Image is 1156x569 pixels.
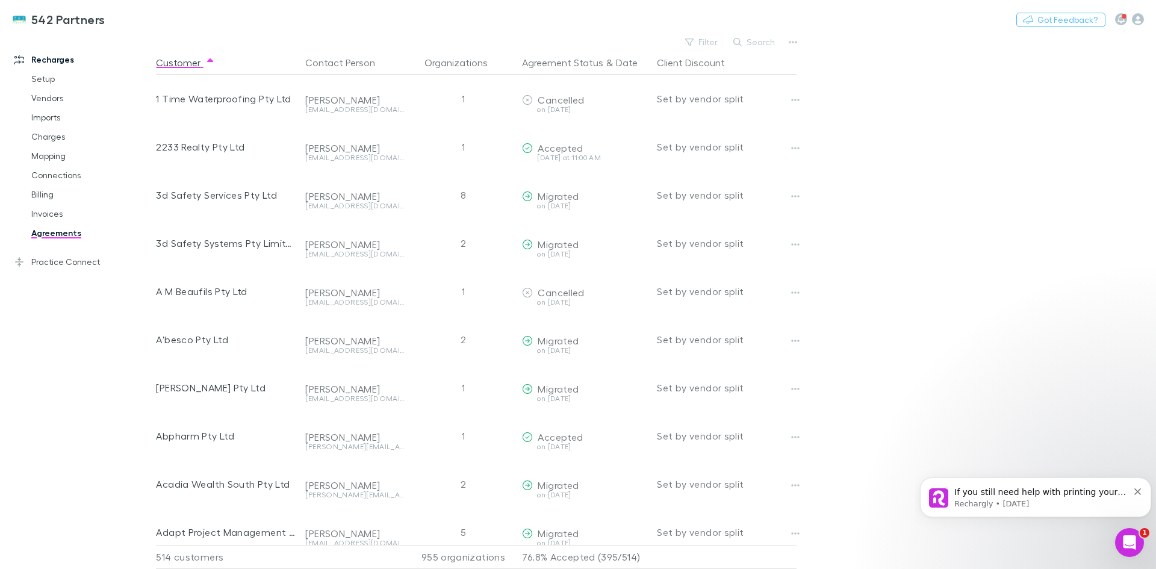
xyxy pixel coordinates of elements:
p: 76.8% Accepted (395/514) [522,546,647,568]
button: Customer [156,51,215,75]
span: Cancelled [538,94,584,105]
button: Client Discount [657,51,739,75]
div: [PERSON_NAME] [305,142,404,154]
div: Set by vendor split [657,316,797,364]
div: [PERSON_NAME] [305,383,404,395]
div: 1 [409,412,517,460]
div: 3d Safety Services Pty Ltd [156,171,296,219]
span: 1 [1140,528,1149,538]
div: Acadia Wealth South Pty Ltd [156,460,296,508]
div: Set by vendor split [657,219,797,267]
div: on [DATE] [522,539,647,547]
span: Migrated [538,479,579,491]
span: Migrated [538,335,579,346]
div: [PERSON_NAME] [305,479,404,491]
div: Set by vendor split [657,364,797,412]
div: Set by vendor split [657,75,797,123]
div: [EMAIL_ADDRESS][DOMAIN_NAME] [305,347,404,354]
div: 3d Safety Systems Pty Limited [156,219,296,267]
span: Migrated [538,238,579,250]
div: Abpharm Pty Ltd [156,412,296,460]
div: [PERSON_NAME] [305,238,404,250]
h3: 542 Partners [31,12,105,26]
div: [PERSON_NAME] [305,287,404,299]
span: Migrated [538,383,579,394]
a: Connections [19,166,163,185]
a: Recharges [2,50,163,69]
div: 1 [409,364,517,412]
div: 5 [409,508,517,556]
div: [PERSON_NAME][EMAIL_ADDRESS][PERSON_NAME][DOMAIN_NAME] [305,491,404,499]
div: A'besco Pty Ltd [156,316,296,364]
button: Search [727,35,782,49]
a: Agreements [19,223,163,243]
div: 2 [409,316,517,364]
a: Invoices [19,204,163,223]
div: on [DATE] [522,299,647,306]
iframe: Intercom live chat [1115,528,1144,557]
span: Accepted [538,142,583,154]
div: [PERSON_NAME] [305,335,404,347]
div: [PERSON_NAME] [305,527,404,539]
div: on [DATE] [522,347,647,354]
div: Set by vendor split [657,267,797,316]
div: A M Beaufils Pty Ltd [156,267,296,316]
div: 1 [409,75,517,123]
div: on [DATE] [522,443,647,450]
div: 1 [409,123,517,171]
button: Organizations [424,51,502,75]
div: [PERSON_NAME] Pty Ltd [156,364,296,412]
div: [EMAIL_ADDRESS][DOMAIN_NAME] [305,202,404,210]
div: 514 customers [156,545,300,569]
div: [EMAIL_ADDRESS][DOMAIN_NAME] [305,299,404,306]
button: Date [616,51,638,75]
div: 8 [409,171,517,219]
div: 1 Time Waterproofing Pty Ltd [156,75,296,123]
div: 2 [409,219,517,267]
button: Filter [679,35,725,49]
div: [PERSON_NAME] [305,190,404,202]
button: Agreement Status [522,51,603,75]
div: on [DATE] [522,491,647,499]
div: 1 [409,267,517,316]
div: [EMAIL_ADDRESS][DOMAIN_NAME] [305,395,404,402]
div: 2 [409,460,517,508]
div: [PERSON_NAME][EMAIL_ADDRESS][DOMAIN_NAME] [305,443,404,450]
div: & [522,51,647,75]
div: Set by vendor split [657,171,797,219]
a: Charges [19,127,163,146]
span: Migrated [538,190,579,202]
div: on [DATE] [522,250,647,258]
div: Adapt Project Management Pty Ltd [156,508,296,556]
a: Mapping [19,146,163,166]
div: [EMAIL_ADDRESS][DOMAIN_NAME] [305,539,404,547]
div: [EMAIL_ADDRESS][DOMAIN_NAME] [305,250,404,258]
a: Imports [19,108,163,127]
a: Setup [19,69,163,89]
div: [PERSON_NAME] [305,94,404,106]
div: on [DATE] [522,106,647,113]
div: [DATE] at 11:00 AM [522,154,647,161]
div: [EMAIL_ADDRESS][DOMAIN_NAME] [305,106,404,113]
button: Contact Person [305,51,390,75]
div: Set by vendor split [657,460,797,508]
div: 955 organizations [409,545,517,569]
a: Practice Connect [2,252,163,272]
span: Accepted [538,431,583,443]
span: Migrated [538,527,579,539]
div: Set by vendor split [657,508,797,556]
div: on [DATE] [522,202,647,210]
a: Billing [19,185,163,204]
a: Vendors [19,89,163,108]
div: [PERSON_NAME] [305,431,404,443]
button: Got Feedback? [1016,13,1105,27]
img: 542 Partners's Logo [12,12,26,26]
div: Set by vendor split [657,123,797,171]
div: 2233 Realty Pty Ltd [156,123,296,171]
div: on [DATE] [522,395,647,402]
